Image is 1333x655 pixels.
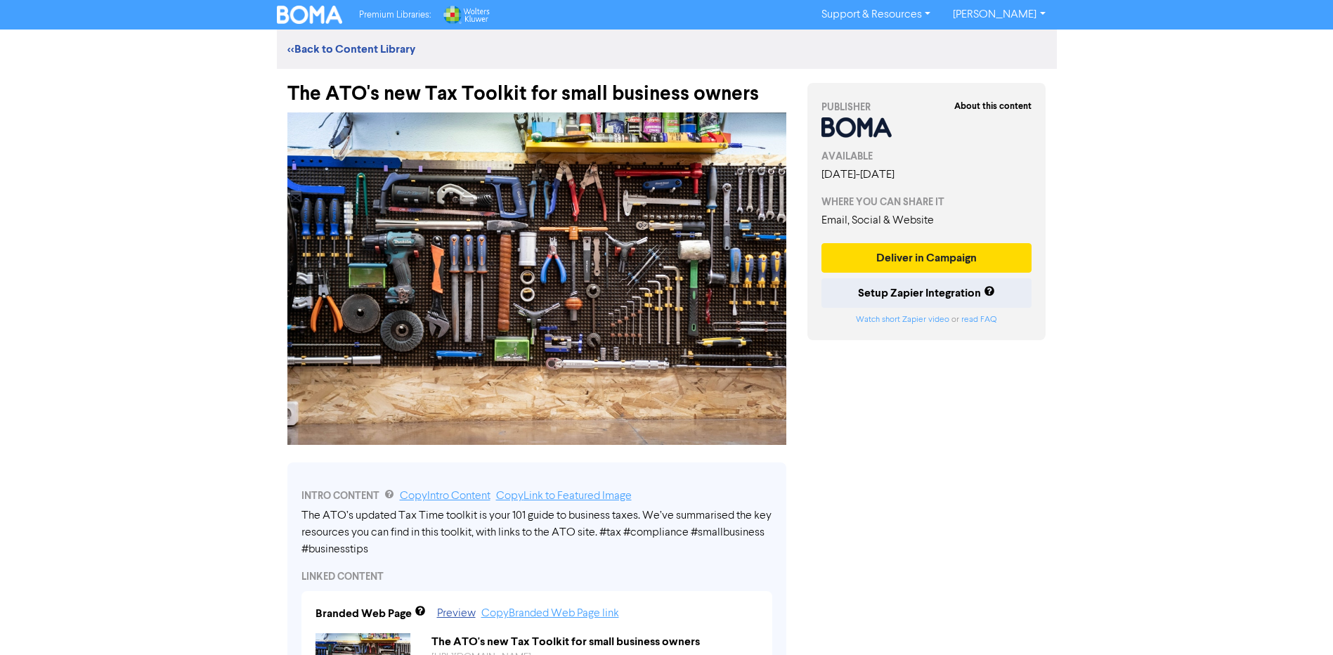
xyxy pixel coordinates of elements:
img: Wolters Kluwer [442,6,490,24]
div: The ATO's new Tax Toolkit for small business owners [287,69,786,105]
a: Preview [437,608,476,619]
div: LINKED CONTENT [301,569,772,584]
div: WHERE YOU CAN SHARE IT [821,195,1032,209]
a: Copy Branded Web Page link [481,608,619,619]
div: PUBLISHER [821,100,1032,115]
iframe: Chat Widget [1263,588,1333,655]
button: Deliver in Campaign [821,243,1032,273]
div: Email, Social & Website [821,212,1032,229]
div: The ATO’s updated Tax Time toolkit is your 101 guide to business taxes. We’ve summarised the key ... [301,507,772,558]
img: BOMA Logo [277,6,343,24]
div: Branded Web Page [316,605,412,622]
a: Copy Link to Featured Image [496,491,632,502]
div: [DATE] - [DATE] [821,167,1032,183]
a: Watch short Zapier video [856,316,949,324]
div: The ATO's new Tax Toolkit for small business owners [421,633,769,650]
a: <<Back to Content Library [287,42,415,56]
a: Support & Resources [810,4,942,26]
div: or [821,313,1032,326]
a: [PERSON_NAME] [942,4,1056,26]
a: read FAQ [961,316,996,324]
a: Copy Intro Content [400,491,490,502]
strong: About this content [954,100,1032,112]
div: AVAILABLE [821,149,1032,164]
div: INTRO CONTENT [301,488,772,505]
button: Setup Zapier Integration [821,278,1032,308]
span: Premium Libraries: [359,11,431,20]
